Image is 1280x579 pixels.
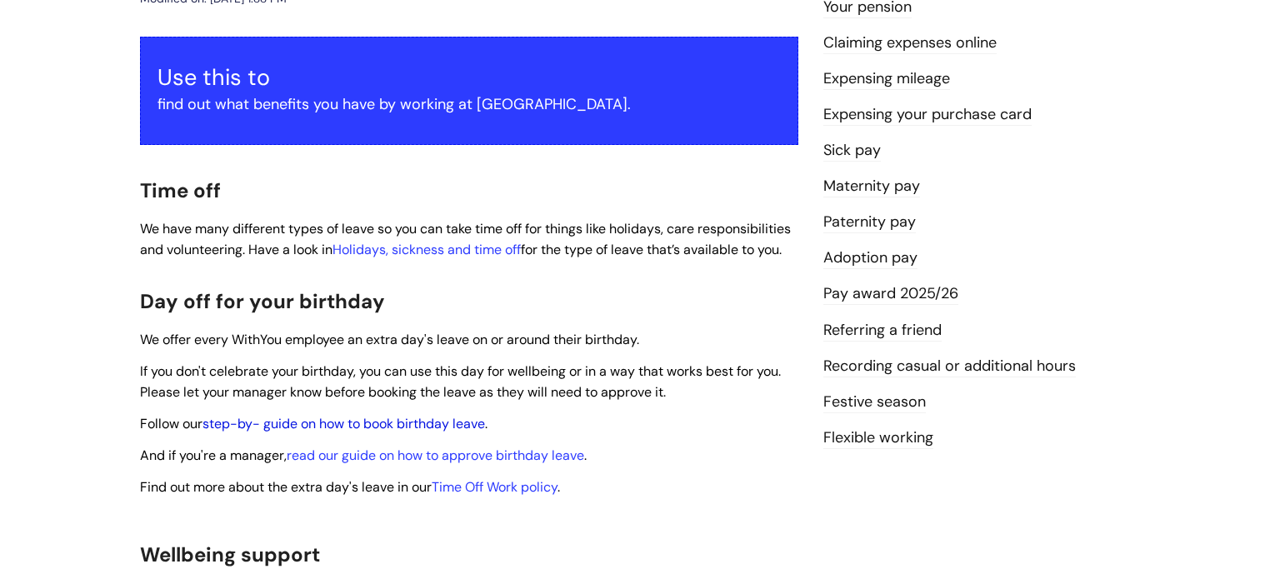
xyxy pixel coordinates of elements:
a: Time Off Work policy [432,478,557,496]
a: Pay award 2025/26 [823,283,958,305]
span: We have many different types of leave so you can take time off for things like holidays, care res... [140,220,791,258]
span: Follow our . [140,415,487,432]
a: Referring a friend [823,320,942,342]
h3: Use this to [157,64,781,91]
span: Wellbeing support [140,542,320,567]
a: Recording casual or additional hours [823,356,1076,377]
span: We offer every WithYou employee an extra day's leave on or around their birthday. [140,331,639,348]
a: Festive season [823,392,926,413]
span: Day off for your birthday [140,288,385,314]
a: Maternity pay [823,176,920,197]
a: Holidays, sickness and time off [332,241,521,258]
p: find out what benefits you have by working at [GEOGRAPHIC_DATA]. [157,91,781,117]
a: Expensing mileage [823,68,950,90]
a: Sick pay [823,140,881,162]
span: And if you're a manager, . [140,447,587,464]
a: Expensing your purchase card [823,104,1032,126]
a: step-by- guide on how to book birthday leave [202,415,485,432]
a: Claiming expenses online [823,32,997,54]
a: read our guide on how to approve birthday leave [287,447,584,464]
span: Time off [140,177,221,203]
a: Adoption pay [823,247,917,269]
a: Paternity pay [823,212,916,233]
span: Find out more about the extra day's leave in our . [140,478,560,496]
span: If you don't celebrate your birthday, you can use this day for wellbeing or in a way that works b... [140,362,781,401]
a: Flexible working [823,427,933,449]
